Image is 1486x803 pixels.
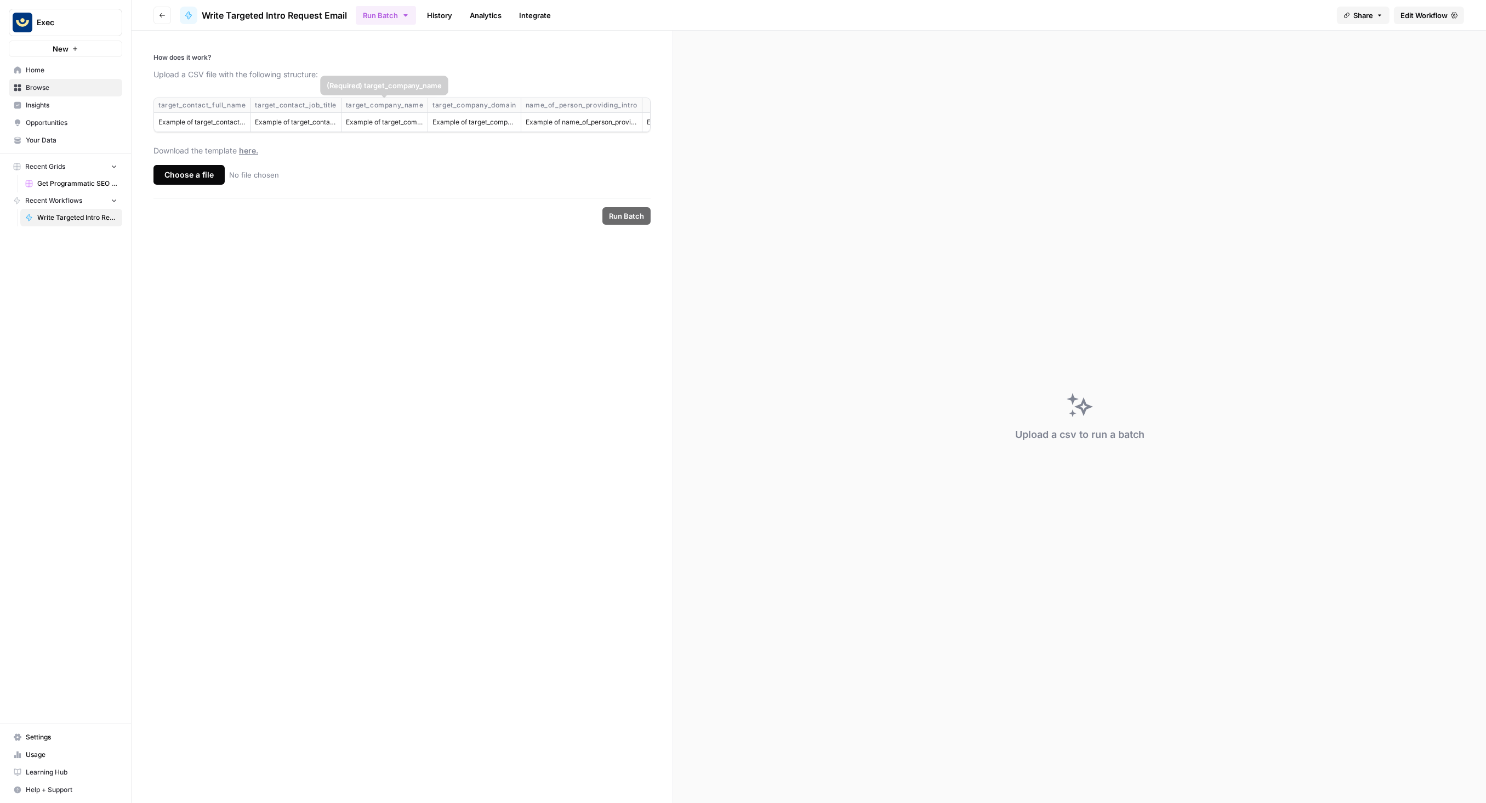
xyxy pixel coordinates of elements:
[26,135,117,145] span: Your Data
[9,158,122,175] button: Recent Grids
[432,117,516,127] div: Example of target_company_domain
[153,69,651,80] p: Upload a CSV file with the following structure:
[26,785,117,795] span: Help + Support
[9,764,122,781] a: Learning Hub
[153,145,651,156] div: Download the template
[526,117,637,127] div: Example of name_of_person_providing_intro
[26,100,117,110] span: Insights
[229,169,279,180] p: No file chosen
[609,210,644,221] span: Run Batch
[26,83,117,93] span: Browse
[9,61,122,79] a: Home
[9,96,122,114] a: Insights
[180,7,347,24] a: Write Targeted Intro Request Email
[20,209,122,226] a: Write Targeted Intro Request Email
[26,750,117,760] span: Usage
[9,746,122,764] a: Usage
[37,17,103,28] span: Exec
[9,781,122,799] button: Help + Support
[158,100,246,110] div: target_contact_full_name
[346,117,423,127] div: Example of target_company_name
[9,114,122,132] a: Opportunities
[463,7,508,24] a: Analytics
[1394,7,1464,24] a: Edit Workflow
[25,196,82,206] span: Recent Workflows
[9,41,122,57] button: New
[153,53,651,62] p: How does it work?
[647,100,720,110] div: intro_requestor
[420,7,459,24] a: History
[356,6,416,25] button: Run Batch
[346,100,423,110] div: target_company_name
[9,192,122,209] button: Recent Workflows
[255,100,336,110] div: target_contact_job_title
[1015,427,1145,442] div: Upload a csv to run a batch
[158,117,246,127] div: Example of target_contact_full_name
[153,165,225,185] div: Choose a file
[37,179,117,189] span: Get Programmatic SEO Keyword Ideas
[25,162,65,172] span: Recent Grids
[602,207,651,225] button: Run Batch
[1353,10,1373,21] span: Share
[255,117,336,127] div: Example of target_contact_job_title
[20,175,122,192] a: Get Programmatic SEO Keyword Ideas
[647,117,720,127] div: Example of intro_requestor
[1400,10,1448,21] span: Edit Workflow
[53,43,69,54] span: New
[513,7,557,24] a: Integrate
[432,100,516,110] div: target_company_domain
[13,13,32,32] img: Exec Logo
[26,732,117,742] span: Settings
[26,118,117,128] span: Opportunities
[26,65,117,75] span: Home
[37,213,117,223] span: Write Targeted Intro Request Email
[1337,7,1390,24] button: Share
[9,9,122,36] button: Workspace: Exec
[526,100,637,110] div: name_of_person_providing_intro
[202,9,347,22] span: Write Targeted Intro Request Email
[9,79,122,96] a: Browse
[239,146,258,155] span: here.
[9,132,122,149] a: Your Data
[9,728,122,746] a: Settings
[26,767,117,777] span: Learning Hub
